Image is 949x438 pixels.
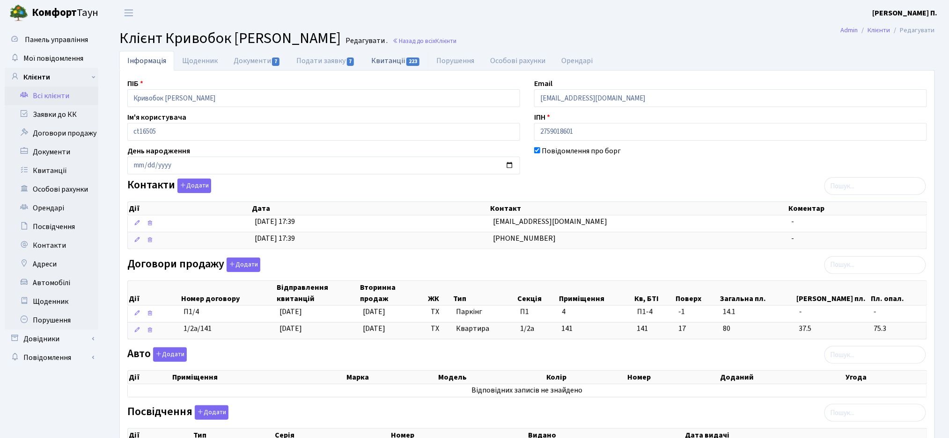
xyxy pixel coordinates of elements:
[5,330,98,348] a: Довідники
[127,145,190,157] label: День народження
[873,8,938,18] b: [PERSON_NAME] П.
[870,281,927,305] th: Пл. опал.
[127,112,186,123] label: Ім'я користувача
[255,216,295,227] span: [DATE] 17:39
[280,323,302,334] span: [DATE]
[490,202,788,215] th: Контакт
[5,255,98,273] a: Адреси
[824,256,926,274] input: Пошук...
[720,371,845,384] th: Доданий
[723,307,792,317] span: 14.1
[456,307,513,317] span: Паркінг
[5,236,98,255] a: Контакти
[824,346,926,364] input: Пошук...
[482,51,553,71] a: Особові рахунки
[627,371,720,384] th: Номер
[5,124,98,143] a: Договори продажу
[392,36,456,45] a: Назад до всіхКлієнти
[795,281,870,305] th: [PERSON_NAME] пл.
[174,51,226,71] a: Щоденник
[153,347,187,362] button: Авто
[562,323,573,334] span: 141
[5,311,98,330] a: Порушення
[799,307,867,317] span: -
[874,323,923,334] span: 75.3
[534,112,550,123] label: ІПН
[346,371,437,384] th: Марка
[32,5,98,21] span: Таун
[873,7,938,19] a: [PERSON_NAME] П.
[633,281,675,305] th: Кв, БТІ
[520,323,534,334] span: 1/2а
[177,179,211,193] button: Контакти
[117,5,140,21] button: Переключити навігацію
[175,177,211,194] a: Додати
[119,28,341,49] span: Клієнт Кривобок [PERSON_NAME]
[226,51,288,71] a: Документи
[542,145,621,157] label: Повідомлення про борг
[347,57,354,66] span: 7
[723,323,792,334] span: 80
[363,323,385,334] span: [DATE]
[5,30,98,49] a: Панель управління
[180,281,276,305] th: Номер договору
[363,307,385,317] span: [DATE]
[192,404,228,420] a: Додати
[5,86,98,105] a: Всі клієнти
[127,347,187,362] label: Авто
[406,57,419,66] span: 223
[227,258,260,272] button: Договори продажу
[678,323,715,334] span: 17
[558,281,633,305] th: Приміщення
[428,51,482,71] a: Порушення
[890,25,935,36] li: Редагувати
[127,78,143,89] label: ПІБ
[224,256,260,272] a: Додати
[171,371,346,384] th: Приміщення
[874,307,923,317] span: -
[9,4,28,22] img: logo.png
[280,307,302,317] span: [DATE]
[5,49,98,68] a: Мої повідомлення
[5,273,98,292] a: Автомобілі
[799,323,867,334] span: 37.5
[184,307,199,317] span: П1/4
[363,51,428,70] a: Квитанції
[720,281,796,305] th: Загальна пл.
[456,323,513,334] span: Квартира
[272,57,280,66] span: 7
[5,161,98,180] a: Квитанції
[637,307,671,317] span: П1-4
[841,25,858,35] a: Admin
[127,179,211,193] label: Контакти
[827,21,949,40] nav: breadcrumb
[452,281,517,305] th: Тип
[128,281,180,305] th: Дії
[562,307,566,317] span: 4
[276,281,359,305] th: Відправлення квитанцій
[5,68,98,86] a: Клієнти
[845,371,927,384] th: Угода
[678,307,715,317] span: -1
[5,143,98,161] a: Документи
[517,281,558,305] th: Секція
[788,202,927,215] th: Коментар
[427,281,452,305] th: ЖК
[437,371,545,384] th: Модель
[493,233,556,244] span: [PHONE_NUMBER]
[791,216,794,227] span: -
[128,202,251,215] th: Дії
[127,258,260,272] label: Договори продажу
[151,346,187,362] a: Додати
[23,53,83,64] span: Мої повідомлення
[344,36,388,45] small: Редагувати .
[119,51,174,71] a: Інформація
[5,348,98,367] a: Повідомлення
[288,51,363,71] a: Подати заявку
[184,323,212,334] span: 1/2а/141
[32,5,77,20] b: Комфорт
[127,405,228,420] label: Посвідчення
[195,405,228,420] button: Посвідчення
[128,371,171,384] th: Дії
[5,199,98,217] a: Орендарі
